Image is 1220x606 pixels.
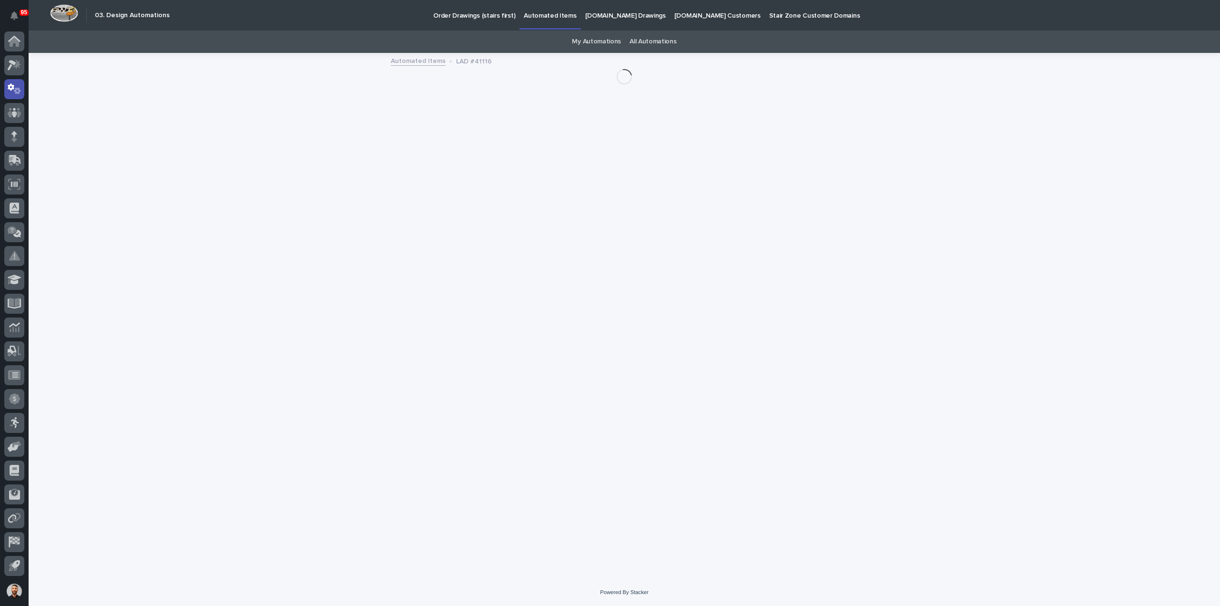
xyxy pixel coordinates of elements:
[21,9,27,16] p: 95
[456,55,492,66] p: LAD #41116
[95,11,170,20] h2: 03. Design Automations
[572,31,621,53] a: My Automations
[4,581,24,601] button: users-avatar
[600,589,648,595] a: Powered By Stacker
[50,4,78,22] img: Workspace Logo
[391,55,446,66] a: Automated Items
[12,11,24,27] div: Notifications95
[4,6,24,26] button: Notifications
[630,31,676,53] a: All Automations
